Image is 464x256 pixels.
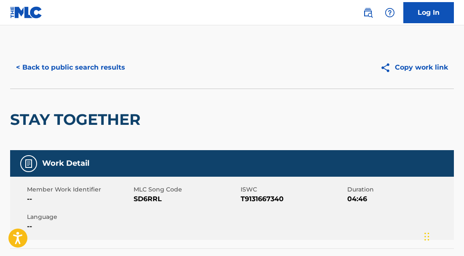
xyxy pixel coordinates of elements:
[347,194,452,204] span: 04:46
[27,213,131,221] span: Language
[10,110,145,129] h2: STAY TOGETHER
[422,216,464,256] iframe: Chat Widget
[24,159,34,169] img: Work Detail
[424,224,429,249] div: Drag
[10,57,131,78] button: < Back to public search results
[27,185,131,194] span: Member Work Identifier
[403,2,454,23] a: Log In
[10,6,43,19] img: MLC Logo
[363,8,373,18] img: search
[385,8,395,18] img: help
[347,185,452,194] span: Duration
[27,194,131,204] span: --
[359,4,376,21] a: Public Search
[241,194,345,204] span: T9131667340
[134,194,238,204] span: SD6RRL
[241,185,345,194] span: ISWC
[380,62,395,73] img: Copy work link
[42,159,89,168] h5: Work Detail
[27,221,131,232] span: --
[134,185,238,194] span: MLC Song Code
[381,4,398,21] div: Help
[374,57,454,78] button: Copy work link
